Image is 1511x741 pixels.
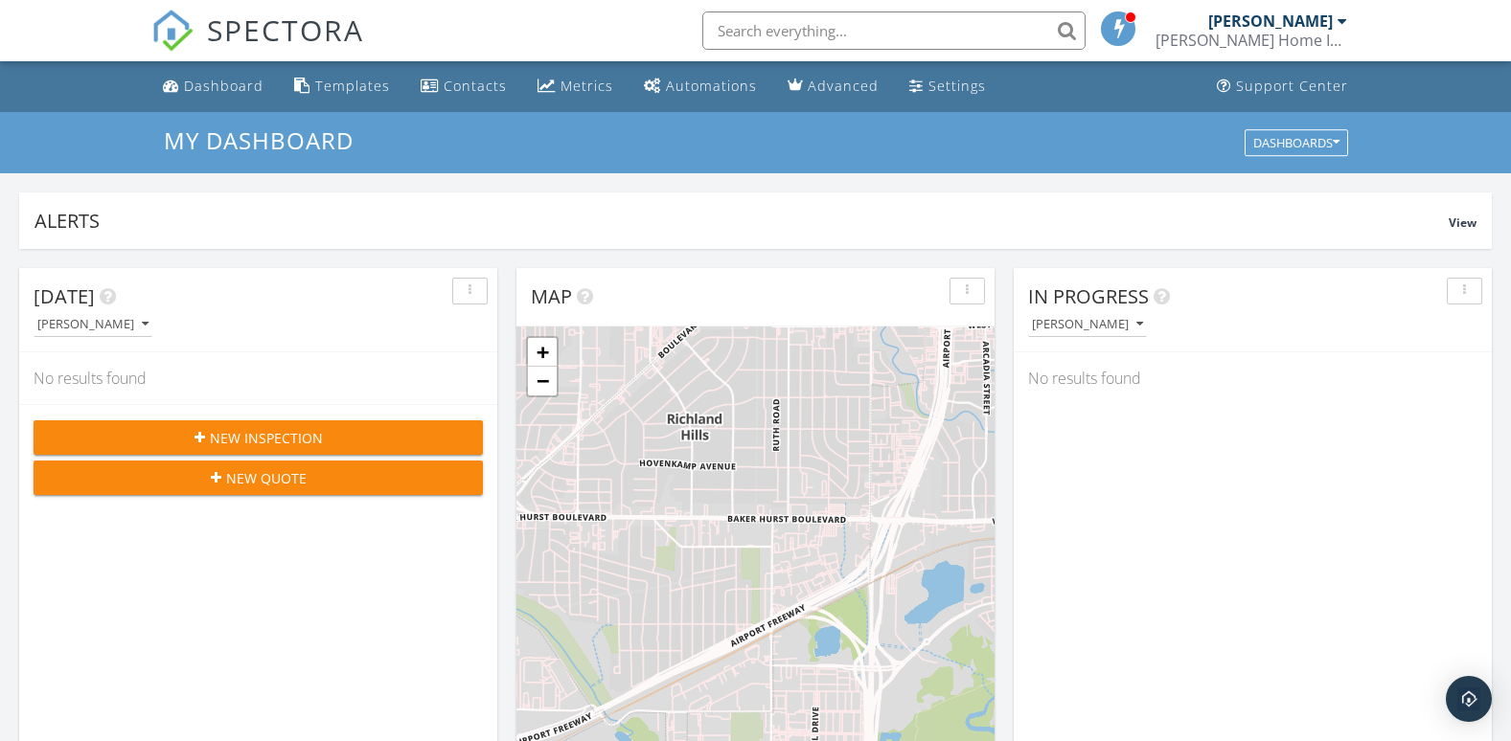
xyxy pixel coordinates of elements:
img: The Best Home Inspection Software - Spectora [151,10,194,52]
span: Map [531,283,572,309]
div: Metrics [561,77,613,95]
button: Dashboards [1245,129,1348,156]
a: Support Center [1209,69,1356,104]
div: Support Center [1236,77,1348,95]
span: New Quote [226,468,307,488]
div: Settings [928,77,986,95]
span: In Progress [1028,283,1149,309]
span: My Dashboard [164,124,354,156]
a: Zoom out [528,367,557,395]
a: Settings [902,69,994,104]
button: [PERSON_NAME] [1028,312,1147,338]
div: No results found [19,352,497,404]
div: Riley Home Inspections [1156,31,1347,50]
span: [DATE] [34,283,95,309]
a: Templates [286,69,398,104]
button: New Inspection [34,420,483,455]
div: Automations [666,77,757,95]
a: Advanced [780,69,886,104]
div: Dashboard [184,77,263,95]
div: Advanced [808,77,879,95]
div: Templates [315,77,390,95]
div: [PERSON_NAME] [1032,318,1143,331]
button: [PERSON_NAME] [34,312,152,338]
span: SPECTORA [207,10,364,50]
a: Metrics [530,69,621,104]
div: Alerts [34,208,1449,234]
input: Search everything... [702,11,1086,50]
button: New Quote [34,460,483,495]
div: Dashboards [1253,136,1339,149]
div: [PERSON_NAME] [1208,11,1333,31]
span: View [1449,214,1477,231]
div: [PERSON_NAME] [37,318,149,331]
a: SPECTORA [151,26,364,66]
div: Open Intercom Messenger [1446,676,1492,722]
a: Contacts [413,69,515,104]
span: New Inspection [210,428,323,448]
div: Contacts [444,77,507,95]
a: Dashboard [155,69,271,104]
a: Automations (Basic) [636,69,765,104]
a: Zoom in [528,338,557,367]
div: No results found [1014,352,1492,404]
